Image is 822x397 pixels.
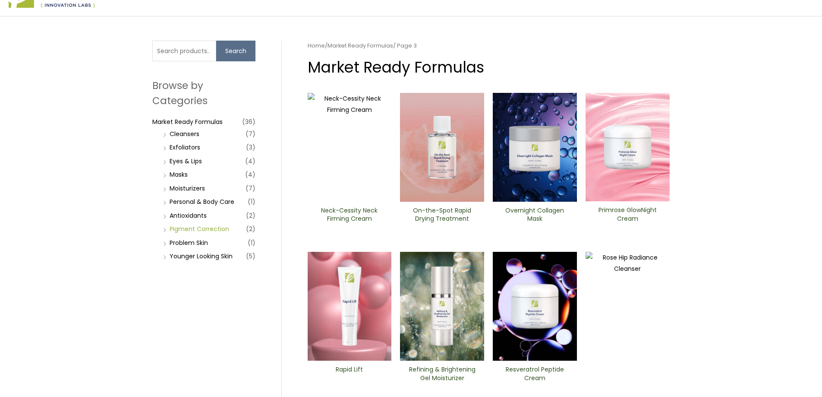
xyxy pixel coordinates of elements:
h2: Refining & Brightening Gel Moisturizer [407,365,477,382]
h2: Neck-Cessity Neck Firming Cream [315,206,384,223]
span: (4) [245,155,255,167]
span: (1) [248,196,255,208]
a: PIgment Correction [170,225,229,233]
img: Overnight Collagen Mask [493,93,577,202]
span: (2) [246,223,255,235]
a: Exfoliators [170,143,200,152]
a: Home [308,41,325,50]
a: Eyes & Lips [170,157,202,165]
a: Moisturizers [170,184,205,193]
h2: Browse by Categories [152,78,255,108]
a: Personal & Body Care [170,197,234,206]
span: (3) [246,141,255,153]
span: (7) [246,182,255,194]
a: Masks [170,170,188,179]
a: Problem Skin [170,238,208,247]
h2: Resveratrol Peptide Cream [500,365,570,382]
a: Refining & Brightening Gel Moisturizer [407,365,477,385]
a: Overnight Collagen Mask [500,206,570,226]
h2: Overnight Collagen Mask [500,206,570,223]
img: Primrose Glow Night Cream [586,93,670,201]
h2: Primrose GlowNight Cream [593,206,662,222]
a: Resveratrol Peptide Cream [500,365,570,385]
span: (7) [246,128,255,140]
h2: On-the-Spot ​Rapid Drying Treatment [407,206,477,223]
a: Rapid Lift [315,365,384,385]
a: Cleansers [170,130,199,138]
img: Resveratrol ​Peptide Cream [493,252,577,361]
h1: Market Ready Formulas [308,57,670,78]
span: (36) [242,116,255,128]
img: Rapid Lift [308,252,392,361]
img: Refining and Brightening Gel Moisturizer [400,252,484,361]
a: Market Ready Formulas [152,118,223,126]
input: Search products… [152,41,216,61]
img: Neck-Cessity Neck Firming Cream [308,93,392,202]
span: (5) [246,250,255,262]
nav: Breadcrumb [308,41,670,51]
a: Antioxidants [170,211,207,220]
h2: Rapid Lift [315,365,384,382]
span: (2) [246,210,255,222]
img: On-the-Spot ​Rapid Drying Treatment [400,93,484,202]
button: Search [216,41,255,61]
span: (1) [248,237,255,249]
span: (4) [245,168,255,181]
a: Primrose GlowNight Cream [593,206,662,225]
a: Neck-Cessity Neck Firming Cream [315,206,384,226]
a: On-the-Spot ​Rapid Drying Treatment [407,206,477,226]
a: Younger Looking Skin [170,252,233,260]
a: Market Ready Formulas [328,41,393,50]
